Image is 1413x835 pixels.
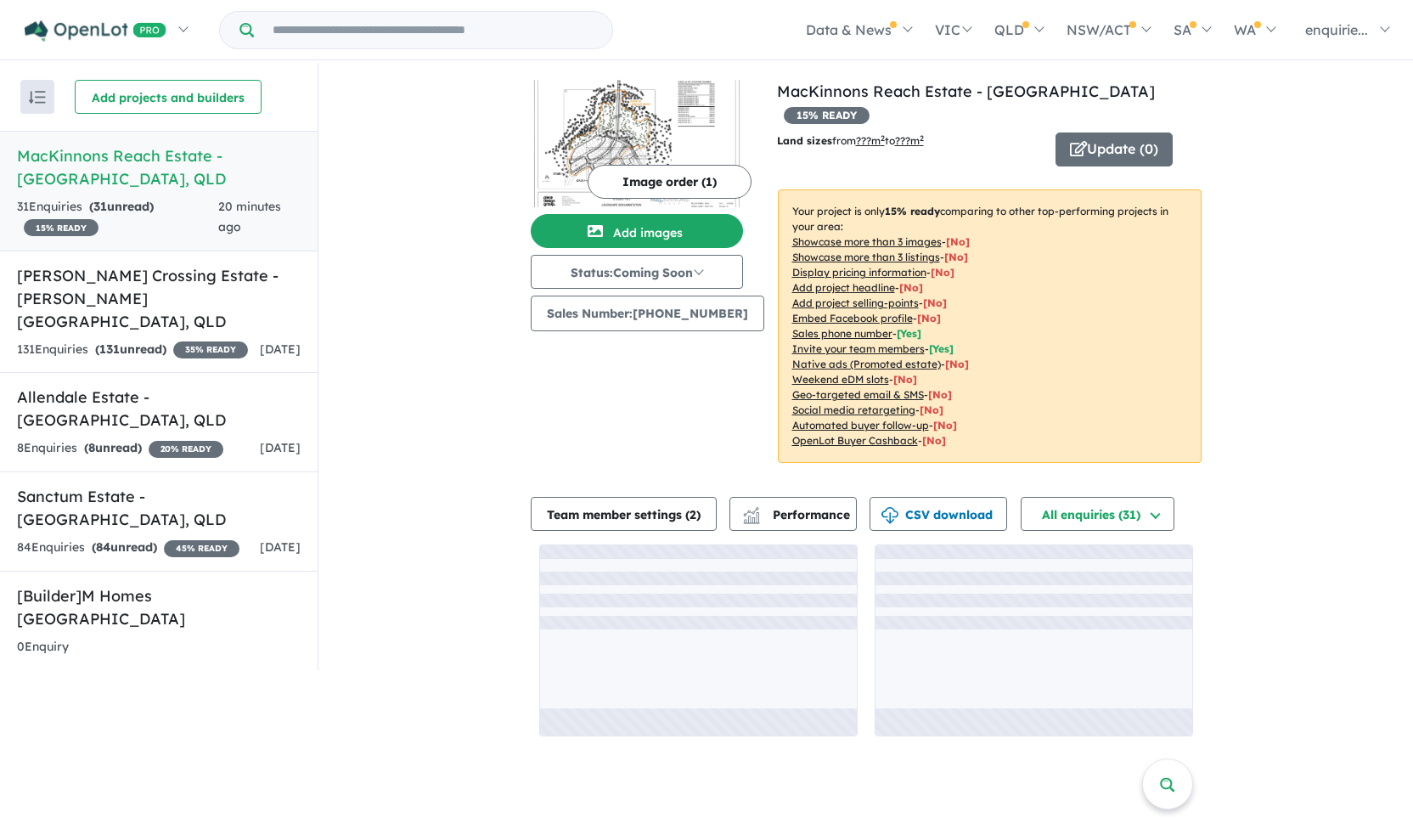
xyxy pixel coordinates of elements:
button: Add projects and builders [75,80,262,114]
span: to [885,134,924,147]
h5: [Builder] M Homes [GEOGRAPHIC_DATA] [17,584,301,630]
input: Try estate name, suburb, builder or developer [257,12,609,48]
u: Showcase more than 3 listings [792,251,940,263]
span: [No] [933,419,957,432]
button: Add images [531,214,743,248]
div: 131 Enquir ies [17,340,248,360]
u: Sales phone number [792,327,892,340]
u: Weekend eDM slots [792,373,889,386]
u: ???m [895,134,924,147]
span: 15 % READY [24,219,99,236]
u: Add project selling-points [792,296,919,309]
sup: 2 [920,133,924,143]
h5: Sanctum Estate - [GEOGRAPHIC_DATA] , QLD [17,485,301,531]
h5: MacKinnons Reach Estate - [GEOGRAPHIC_DATA] , QLD [17,144,301,190]
img: Openlot PRO Logo White [25,20,166,42]
span: Performance [746,507,850,522]
span: [No] [920,403,943,416]
span: [ Yes ] [897,327,921,340]
u: ??? m [856,134,885,147]
span: 15 % READY [784,107,870,124]
div: 84 Enquir ies [17,538,239,558]
u: OpenLot Buyer Cashback [792,434,918,447]
u: Automated buyer follow-up [792,419,929,432]
u: Invite your team members [792,342,925,355]
span: [ No ] [944,251,968,263]
span: [No] [928,388,952,401]
span: 2 [690,507,696,522]
img: sort.svg [29,91,46,104]
span: 20 minutes ago [218,199,281,234]
u: Native ads (Promoted estate) [792,358,941,370]
u: Display pricing information [792,266,926,279]
u: Add project headline [792,281,895,294]
button: Sales Number:[PHONE_NUMBER] [531,296,764,331]
span: 8 [88,440,95,455]
div: 8 Enquir ies [17,438,223,459]
span: 84 [96,539,110,555]
strong: ( unread) [89,199,154,214]
strong: ( unread) [95,341,166,357]
div: 31 Enquir ies [17,197,218,238]
span: [No] [922,434,946,447]
img: MacKinnons Reach Estate - Gumlow [531,80,743,207]
span: [DATE] [260,539,301,555]
span: 45 % READY [164,540,239,557]
button: Status:Coming Soon [531,255,743,289]
span: 31 [93,199,107,214]
button: Image order (1) [588,165,752,199]
span: 35 % READY [173,341,248,358]
h5: [PERSON_NAME] Crossing Estate - [PERSON_NAME][GEOGRAPHIC_DATA] , QLD [17,264,301,333]
span: [ Yes ] [929,342,954,355]
span: enquirie... [1305,21,1368,38]
span: [ No ] [946,235,970,248]
u: Social media retargeting [792,403,915,416]
u: Showcase more than 3 images [792,235,942,248]
span: [ No ] [899,281,923,294]
button: Update (0) [1056,133,1173,166]
span: [ No ] [931,266,954,279]
span: 131 [99,341,120,357]
span: [ No ] [923,296,947,309]
strong: ( unread) [92,539,157,555]
a: MacKinnons Reach Estate - [GEOGRAPHIC_DATA] [777,82,1155,101]
button: Performance [729,497,857,531]
strong: ( unread) [84,440,142,455]
h5: Allendale Estate - [GEOGRAPHIC_DATA] , QLD [17,386,301,432]
span: 20 % READY [149,441,223,458]
img: download icon [881,507,898,524]
span: [DATE] [260,440,301,455]
b: 15 % ready [885,205,940,217]
button: CSV download [870,497,1007,531]
button: Team member settings (2) [531,497,717,531]
u: Embed Facebook profile [792,312,913,324]
u: Geo-targeted email & SMS [792,388,924,401]
span: [No] [945,358,969,370]
img: line-chart.svg [743,507,758,516]
img: bar-chart.svg [743,512,760,523]
button: All enquiries (31) [1021,497,1174,531]
span: [No] [893,373,917,386]
span: [DATE] [260,341,301,357]
sup: 2 [881,133,885,143]
span: [ No ] [917,312,941,324]
p: Your project is only comparing to other top-performing projects in your area: - - - - - - - - - -... [778,189,1202,463]
b: Land sizes [777,134,832,147]
div: 0 Enquir y [17,637,69,657]
p: from [777,133,1043,150]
